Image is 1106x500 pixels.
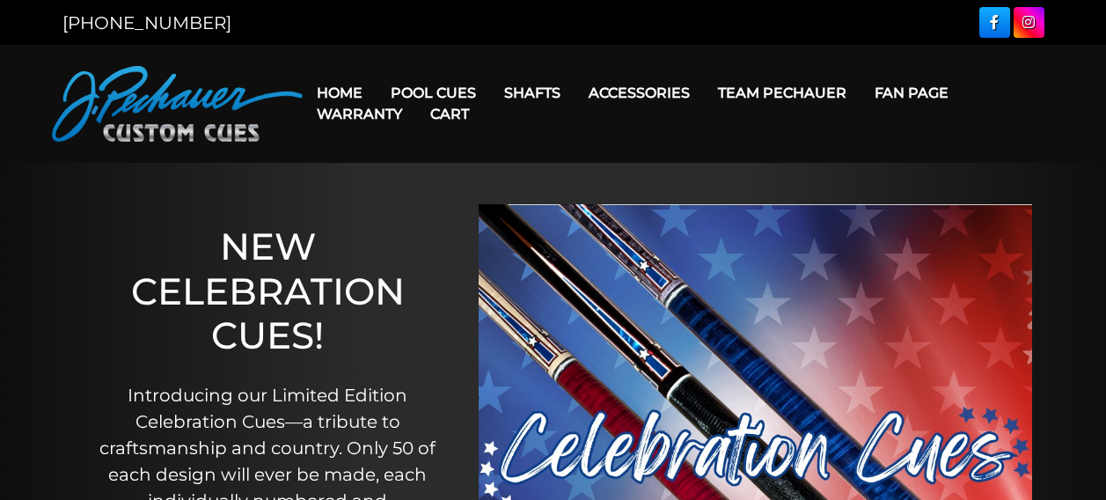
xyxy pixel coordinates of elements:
a: Fan Page [861,70,963,115]
a: Pool Cues [377,70,490,115]
a: Cart [416,92,483,136]
a: Home [303,70,377,115]
img: Pechauer Custom Cues [52,66,303,142]
h1: NEW CELEBRATION CUES! [92,224,443,357]
a: Team Pechauer [704,70,861,115]
a: Accessories [575,70,704,115]
a: Warranty [303,92,416,136]
a: [PHONE_NUMBER] [62,12,231,33]
a: Shafts [490,70,575,115]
